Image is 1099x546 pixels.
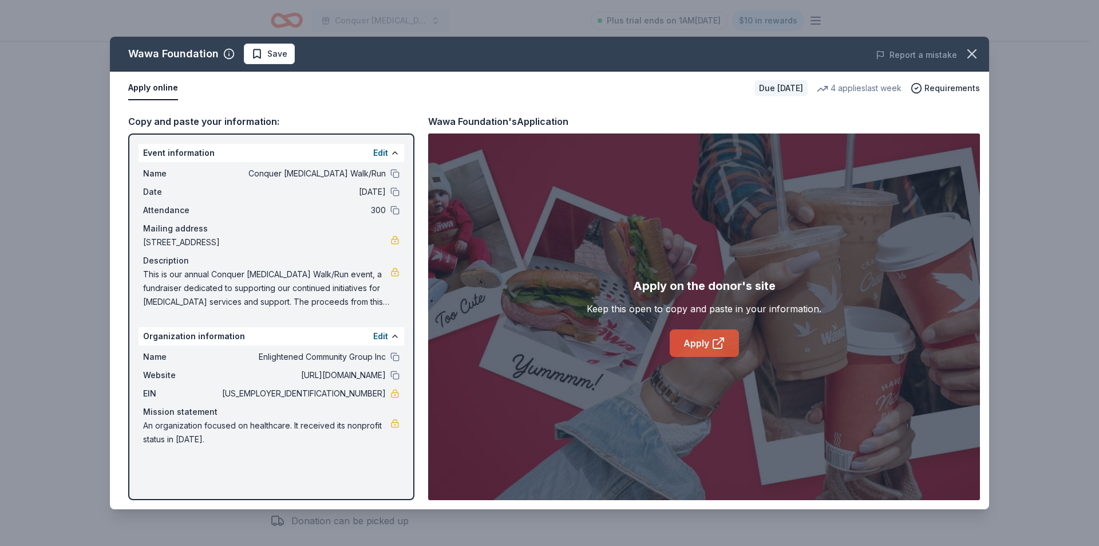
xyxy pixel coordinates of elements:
div: Due [DATE] [754,80,808,96]
span: [URL][DOMAIN_NAME] [220,368,386,382]
div: Keep this open to copy and paste in your information. [587,302,821,316]
span: Website [143,368,220,382]
div: Organization information [139,327,404,345]
span: This is our annual Conquer [MEDICAL_DATA] Walk/Run event, a fundraiser dedicated to supporting ou... [143,268,390,309]
div: 4 applies last week [817,81,902,95]
span: Enlightened Community Group Inc [220,350,386,364]
button: Report a mistake [876,48,957,62]
div: Wawa Foundation's Application [428,114,568,129]
button: Apply online [128,76,178,100]
span: [DATE] [220,185,386,199]
span: Attendance [143,203,220,217]
button: Save [244,44,295,64]
span: Conquer [MEDICAL_DATA] Walk/Run [220,167,386,180]
button: Requirements [911,81,980,95]
span: 300 [220,203,386,217]
span: Date [143,185,220,199]
span: EIN [143,387,220,400]
button: Edit [373,329,388,343]
div: Event information [139,144,404,162]
span: Save [267,47,287,61]
div: Apply on the donor's site [633,277,776,295]
div: Mailing address [143,222,400,235]
button: Edit [373,146,388,160]
span: Name [143,167,220,180]
span: Name [143,350,220,364]
span: [US_EMPLOYER_IDENTIFICATION_NUMBER] [220,387,386,400]
span: [STREET_ADDRESS] [143,235,390,249]
div: Wawa Foundation [128,45,219,63]
div: Description [143,254,400,268]
span: Requirements [924,81,980,95]
a: Apply [670,329,739,357]
div: Mission statement [143,405,400,419]
span: An organization focused on healthcare. It received its nonprofit status in [DATE]. [143,419,390,446]
div: Copy and paste your information: [128,114,414,129]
